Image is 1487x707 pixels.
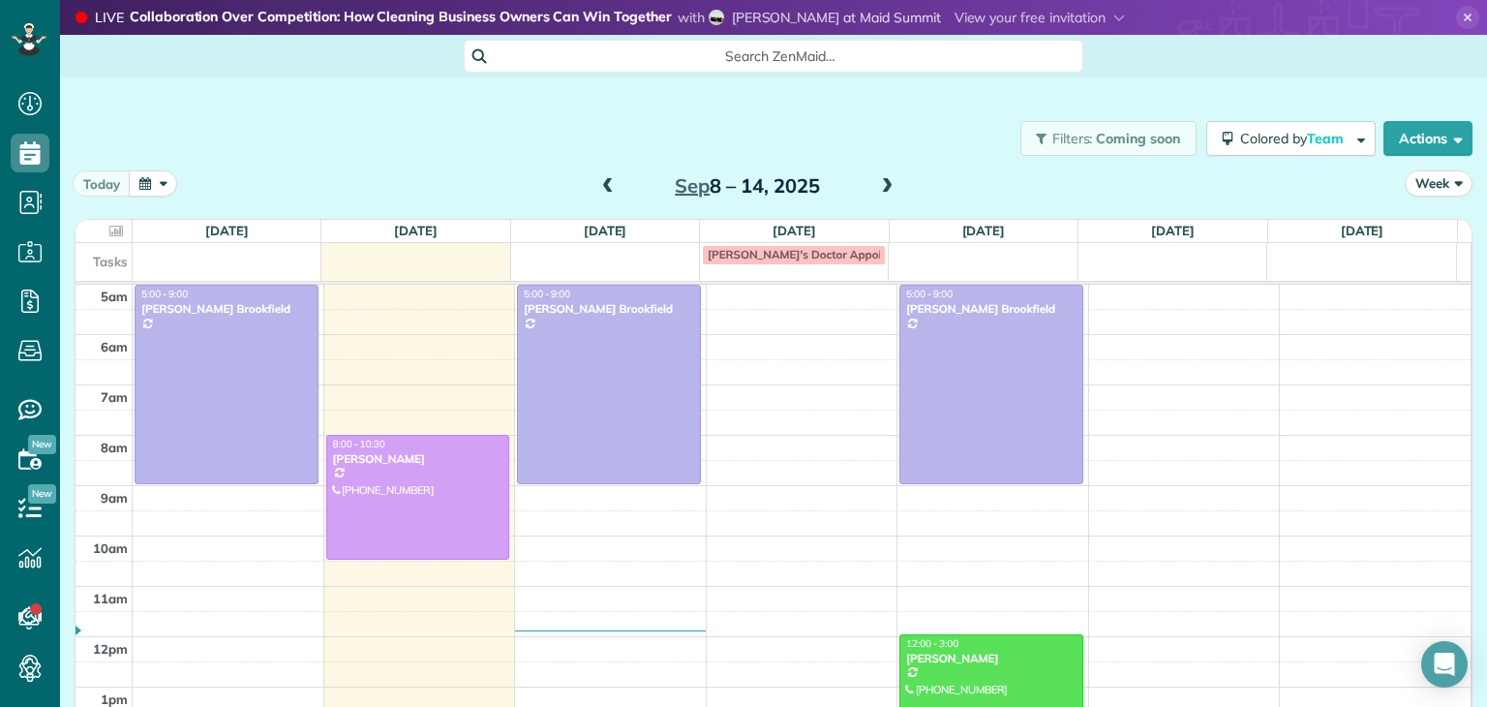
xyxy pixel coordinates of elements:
[101,692,128,707] span: 1pm
[1307,130,1347,147] span: Team
[101,389,128,405] span: 7am
[93,540,128,556] span: 10am
[140,302,313,316] div: [PERSON_NAME] Brookfield
[675,173,710,198] span: Sep
[101,440,128,455] span: 8am
[906,288,953,300] span: 5:00 - 9:00
[1151,223,1195,238] a: [DATE]
[101,339,128,354] span: 6am
[130,8,672,28] strong: Collaboration Over Competition: How Cleaning Business Owners Can Win Together
[1240,130,1350,147] span: Colored by
[28,484,56,504] span: New
[93,641,128,657] span: 12pm
[584,223,627,238] a: [DATE]
[93,591,128,606] span: 11am
[678,9,705,26] span: with
[73,170,131,197] button: today
[1405,170,1472,197] button: Week
[1383,121,1472,156] button: Actions
[101,490,128,506] span: 9am
[708,247,919,261] span: [PERSON_NAME]'s Doctor Appointment
[332,452,504,466] div: [PERSON_NAME]
[28,435,56,454] span: New
[906,637,958,650] span: 12:00 - 3:00
[962,223,1006,238] a: [DATE]
[101,289,128,304] span: 5am
[205,223,249,238] a: [DATE]
[333,438,385,450] span: 8:00 - 10:30
[1206,121,1376,156] button: Colored byTeam
[905,302,1077,316] div: [PERSON_NAME] Brookfield
[523,302,695,316] div: [PERSON_NAME] Brookfield
[1052,130,1093,147] span: Filters:
[394,223,438,238] a: [DATE]
[732,9,941,26] span: [PERSON_NAME] at Maid Summit
[1096,130,1181,147] span: Coming soon
[626,175,868,197] h2: 8 – 14, 2025
[709,10,724,25] img: shannon-miller-f6e2b661b811c52d87ec34a09f8f688d51847c62f0c571eb325610dcd8716b4d.jpg
[1341,223,1384,238] a: [DATE]
[141,288,188,300] span: 5:00 - 9:00
[773,223,816,238] a: [DATE]
[1421,641,1468,688] div: Open Intercom Messenger
[905,652,1077,665] div: [PERSON_NAME]
[524,288,570,300] span: 5:00 - 9:00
